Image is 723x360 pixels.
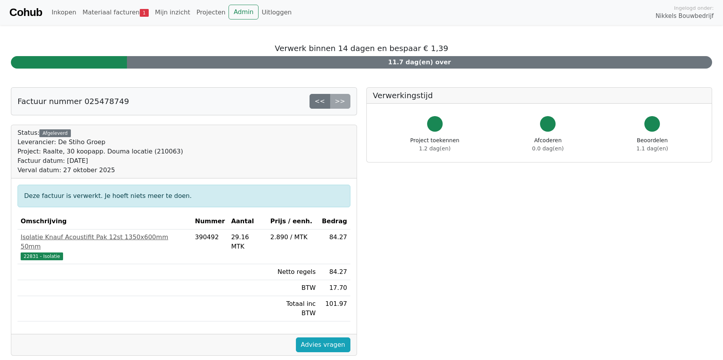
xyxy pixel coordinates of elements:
td: 84.27 [319,229,350,264]
a: Uitloggen [259,5,295,20]
td: BTW [267,280,319,296]
h5: Factuur nummer 025478749 [18,97,129,106]
div: Factuur datum: [DATE] [18,156,183,166]
span: 0.0 dag(en) [532,145,564,152]
a: Inkopen [48,5,79,20]
span: 22831 - Isolatie [21,252,63,260]
td: Totaal inc BTW [267,296,319,321]
a: Projecten [193,5,229,20]
div: Project: Raalte, 30 koopapp. Douma locatie (210063) [18,147,183,156]
th: Prijs / eenh. [267,214,319,229]
a: Materiaal facturen1 [79,5,152,20]
a: Isolatie Knauf Acoustifit Pak 12st 1350x600mm 50mm22831 - Isolatie [21,233,189,261]
th: Aantal [228,214,267,229]
h5: Verwerk binnen 14 dagen en bespaar € 1,39 [11,44,712,53]
div: Verval datum: 27 oktober 2025 [18,166,183,175]
span: 1 [140,9,149,17]
a: << [310,94,330,109]
span: Ingelogd onder: [674,4,714,12]
span: 1.1 dag(en) [637,145,668,152]
div: Status: [18,128,183,175]
div: Beoordelen [637,136,668,153]
div: Project toekennen [410,136,459,153]
a: Admin [229,5,259,19]
th: Bedrag [319,214,350,229]
a: Advies vragen [296,337,350,352]
div: Afcoderen [532,136,564,153]
div: Isolatie Knauf Acoustifit Pak 12st 1350x600mm 50mm [21,233,189,251]
td: 390492 [192,229,228,264]
td: 17.70 [319,280,350,296]
div: 11.7 dag(en) over [127,56,712,69]
th: Omschrijving [18,214,192,229]
div: Deze factuur is verwerkt. Je hoeft niets meer te doen. [18,185,350,207]
div: Afgeleverd [39,129,70,137]
a: Mijn inzicht [152,5,194,20]
span: 1.2 dag(en) [419,145,450,152]
div: 29.16 MTK [231,233,264,251]
span: Nikkels Bouwbedrijf [656,12,714,21]
td: Netto regels [267,264,319,280]
h5: Verwerkingstijd [373,91,706,100]
td: 84.27 [319,264,350,280]
div: Leverancier: De Stiho Groep [18,138,183,147]
th: Nummer [192,214,228,229]
td: 101.97 [319,296,350,321]
div: 2.890 / MTK [270,233,316,242]
a: Cohub [9,3,42,22]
